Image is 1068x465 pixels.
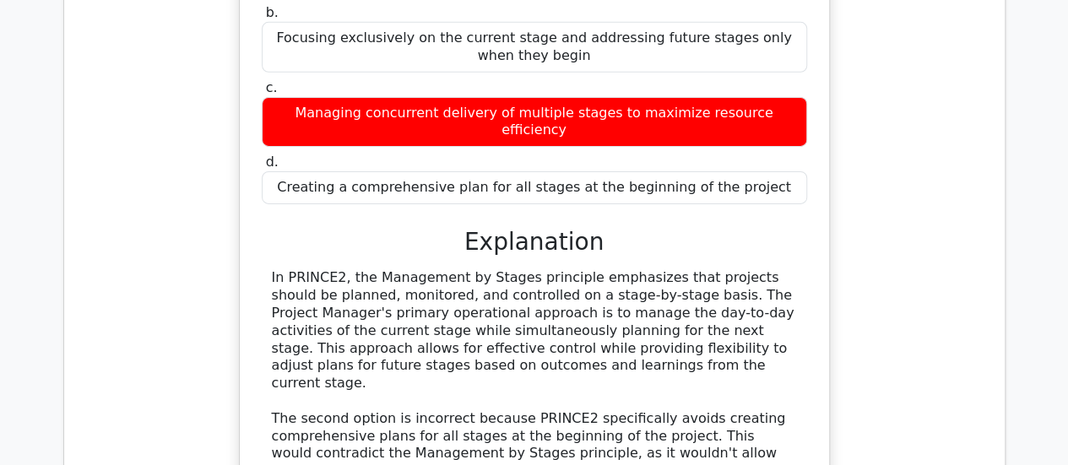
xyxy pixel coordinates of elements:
[266,4,279,20] span: b.
[262,97,807,148] div: Managing concurrent delivery of multiple stages to maximize resource efficiency
[266,79,278,95] span: c.
[262,171,807,204] div: Creating a comprehensive plan for all stages at the beginning of the project
[272,228,797,257] h3: Explanation
[266,154,279,170] span: d.
[262,22,807,73] div: Focusing exclusively on the current stage and addressing future stages only when they begin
